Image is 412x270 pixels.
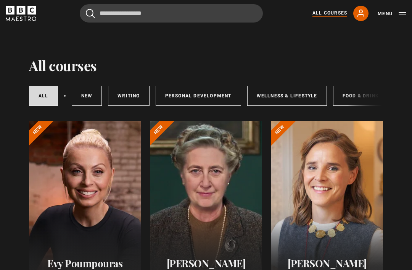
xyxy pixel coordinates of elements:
[6,6,36,21] svg: BBC Maestro
[86,9,95,18] button: Submit the search query
[72,86,102,106] a: New
[333,86,388,106] a: Food & Drink
[108,86,149,106] a: Writing
[29,86,58,106] a: All
[247,86,327,106] a: Wellness & Lifestyle
[156,86,241,106] a: Personal Development
[378,10,406,18] button: Toggle navigation
[280,257,374,269] h2: [PERSON_NAME]
[29,57,97,73] h1: All courses
[38,257,132,269] h2: Evy Poumpouras
[80,4,263,23] input: Search
[312,10,347,17] a: All Courses
[159,257,253,269] h2: [PERSON_NAME]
